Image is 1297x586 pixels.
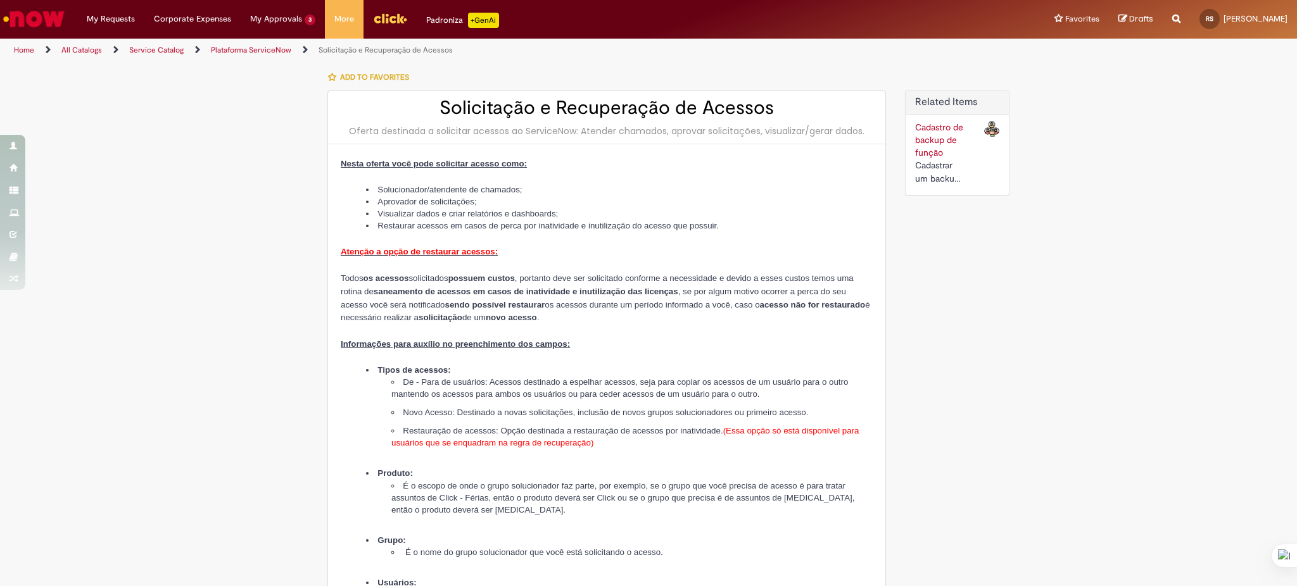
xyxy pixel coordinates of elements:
[373,9,407,28] img: click_logo_yellow_360x200.png
[366,196,873,208] li: Aprovador de solicitações;
[341,159,527,168] span: Nesta oferta você pode solicitar acesso como:
[341,97,873,118] h2: Solicitação e Recuperação de Acessos
[984,121,999,136] img: Cadastro de backup de função
[391,406,873,418] li: Novo Acesso: Destinado a novas solicitações, inclusão de novos grupos solucionadores ou primeiro ...
[366,184,873,196] li: Solucionador/atendente de chamados;
[154,13,231,25] span: Corporate Expenses
[473,287,678,296] strong: em casos de inatividade e inutilização das licenças
[445,300,545,309] strong: sendo possível restaurar
[760,300,866,309] strong: acesso não for restaurado
[391,376,873,400] li: De - Para de usuários: Acessos destinado a espelhar acessos, seja para copiar os acessos de um us...
[448,273,515,283] strong: possuem custos
[61,45,102,55] a: All Catalogs
[305,15,315,25] span: 3
[340,72,409,82] span: Add to favorites
[129,45,184,55] a: Service Catalog
[419,313,462,322] strong: solicitação
[486,313,537,322] strong: novo acesso
[915,97,999,108] h2: Related Items
[1,6,66,32] img: ServiceNow
[341,125,873,137] div: Oferta destinada a solicitar acessos ao ServiceNow: Atender chamados, aprovar solicitações, visua...
[341,247,498,256] span: Atenção a opção de restaurar acessos:
[391,481,854,514] span: É o escopo de onde o grupo solucionador faz parte, por exemplo, se o grupo que você precisa de ac...
[377,535,405,545] strong: Grupo:
[1129,13,1153,25] span: Drafts
[319,45,453,55] a: Solicitação e Recuperação de Acessos
[327,64,416,90] button: Add to favorites
[905,90,1009,196] div: Related Items
[1224,13,1288,24] span: [PERSON_NAME]
[426,13,499,28] div: Padroniza
[1206,15,1213,23] span: RS
[211,45,291,55] a: Plataforma ServiceNow
[405,547,663,557] span: É o nome do grupo solucionador que você está solicitando o acesso.
[87,13,135,25] span: My Requests
[1118,13,1153,25] a: Drafts
[1065,13,1099,25] span: Favorites
[468,13,499,28] p: +GenAi
[377,365,450,375] strong: Tipos de acessos:
[391,425,873,461] li: Restauração de acessos: Opção destinada a restauração de acessos por inatividade.
[250,13,302,25] span: My Approvals
[366,208,873,220] li: Visualizar dados e criar relatórios e dashboards;
[366,220,873,232] li: Restaurar acessos em casos de perca por inatividade e inutilização do acesso que possuir.
[374,287,471,296] strong: saneamento de acessos
[364,273,409,283] strong: os acessos
[341,339,570,349] span: Informações para auxílio no preenchimento dos campos:
[9,39,855,62] ul: Page breadcrumbs
[334,13,354,25] span: More
[14,45,34,55] a: Home
[915,159,965,185] div: Cadastrar um backup para as suas funções no portal Now
[377,468,413,478] strong: Produto:
[341,273,870,323] span: Todos solicitados , portanto deve ser solicitado conforme a necessidade e devido a esses custos t...
[915,122,963,158] a: Cadastro de backup de função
